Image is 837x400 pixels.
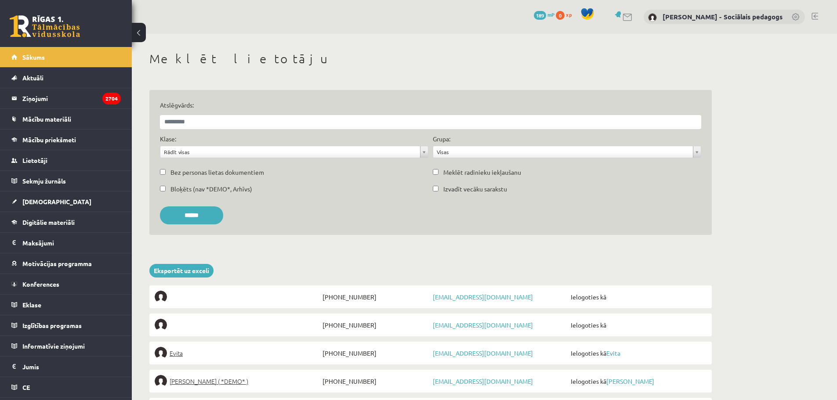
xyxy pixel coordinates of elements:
span: xp [566,11,572,18]
span: Rādīt visas [164,146,417,158]
span: [PHONE_NUMBER] [320,319,431,331]
span: Aktuāli [22,74,43,82]
img: Evita [155,347,167,359]
a: Rīgas 1. Tālmācības vidusskola [10,15,80,37]
a: Sākums [11,47,121,67]
span: Evita [170,347,183,359]
a: [PERSON_NAME] ( *DEMO* ) [155,375,320,387]
a: Digitālie materiāli [11,212,121,232]
a: [DEMOGRAPHIC_DATA] [11,191,121,212]
span: [PHONE_NUMBER] [320,291,431,303]
span: Ielogoties kā [569,319,707,331]
span: CE [22,383,30,391]
a: 0 xp [556,11,576,18]
label: Grupa: [433,134,450,144]
span: Ielogoties kā [569,375,707,387]
span: Jumis [22,363,39,371]
label: Bloķēts (nav *DEMO*, Arhīvs) [170,184,252,194]
img: Dagnija Gaubšteina - Sociālais pedagogs [648,13,657,22]
a: Jumis [11,357,121,377]
h1: Meklēt lietotāju [149,51,712,66]
a: Mācību priekšmeti [11,130,121,150]
span: Mācību priekšmeti [22,136,76,144]
i: 2704 [102,93,121,105]
span: [PHONE_NUMBER] [320,347,431,359]
span: Ielogoties kā [569,291,707,303]
span: Eklase [22,301,41,309]
span: Digitālie materiāli [22,218,75,226]
a: [EMAIL_ADDRESS][DOMAIN_NAME] [433,293,533,301]
a: Sekmju žurnāls [11,171,121,191]
a: Lietotāji [11,150,121,170]
span: Konferences [22,280,59,288]
label: Bez personas lietas dokumentiem [170,168,264,177]
a: [PERSON_NAME] - Sociālais pedagogs [663,12,783,21]
label: Atslēgvārds: [160,101,701,110]
a: 189 mP [534,11,554,18]
label: Klase: [160,134,176,144]
span: [PERSON_NAME] ( *DEMO* ) [170,375,248,387]
a: Mācību materiāli [11,109,121,129]
a: [EMAIL_ADDRESS][DOMAIN_NAME] [433,321,533,329]
span: Izglītības programas [22,321,82,329]
span: mP [547,11,554,18]
label: Meklēt radinieku iekļaušanu [443,168,521,177]
legend: Maksājumi [22,233,121,253]
span: [DEMOGRAPHIC_DATA] [22,198,91,205]
a: Maksājumi [11,233,121,253]
a: Rādīt visas [160,146,428,158]
a: Evita [606,349,620,357]
a: Ziņojumi2704 [11,88,121,108]
span: 0 [556,11,565,20]
a: [EMAIL_ADDRESS][DOMAIN_NAME] [433,377,533,385]
a: Visas [433,146,701,158]
a: Aktuāli [11,68,121,88]
span: Sekmju žurnāls [22,177,66,185]
span: Ielogoties kā [569,347,707,359]
a: Eksportēt uz exceli [149,264,214,277]
span: Visas [437,146,689,158]
a: Motivācijas programma [11,253,121,274]
a: [EMAIL_ADDRESS][DOMAIN_NAME] [433,349,533,357]
span: [PHONE_NUMBER] [320,375,431,387]
a: Eklase [11,295,121,315]
span: 189 [534,11,546,20]
legend: Ziņojumi [22,88,121,108]
label: Izvadīt vecāku sarakstu [443,184,507,194]
span: Sākums [22,53,45,61]
span: Mācību materiāli [22,115,71,123]
a: CE [11,377,121,397]
span: Motivācijas programma [22,259,92,267]
a: Izglītības programas [11,315,121,335]
a: [PERSON_NAME] [606,377,654,385]
a: Konferences [11,274,121,294]
a: Evita [155,347,320,359]
span: Informatīvie ziņojumi [22,342,85,350]
span: Lietotāji [22,156,47,164]
img: Elīna Elizabete Ancveriņa [155,375,167,387]
a: Informatīvie ziņojumi [11,336,121,356]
